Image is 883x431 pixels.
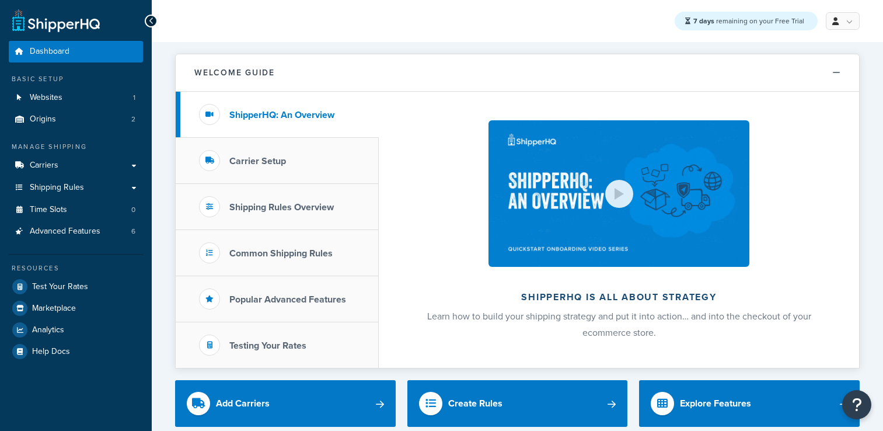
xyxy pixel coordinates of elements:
[427,310,811,339] span: Learn how to build your shipping strategy and put it into action… and into the checkout of your e...
[9,221,143,242] a: Advanced Features6
[9,298,143,319] a: Marketplace
[30,205,67,215] span: Time Slots
[842,390,871,419] button: Open Resource Center
[9,177,143,199] a: Shipping Rules
[133,93,135,103] span: 1
[448,395,502,412] div: Create Rules
[229,340,306,351] h3: Testing Your Rates
[488,120,749,267] img: ShipperHQ is all about strategy
[229,294,346,305] h3: Popular Advanced Features
[9,74,143,84] div: Basic Setup
[9,109,143,130] a: Origins2
[32,304,76,314] span: Marketplace
[407,380,628,427] a: Create Rules
[693,16,804,26] span: remaining on your Free Trial
[131,114,135,124] span: 2
[176,54,859,92] button: Welcome Guide
[9,87,143,109] li: Websites
[216,395,270,412] div: Add Carriers
[9,199,143,221] a: Time Slots0
[32,347,70,357] span: Help Docs
[32,282,88,292] span: Test Your Rates
[229,248,333,259] h3: Common Shipping Rules
[9,109,143,130] li: Origins
[30,114,56,124] span: Origins
[680,395,751,412] div: Explore Features
[30,93,62,103] span: Websites
[9,263,143,273] div: Resources
[410,292,828,303] h2: ShipperHQ is all about strategy
[229,202,334,213] h3: Shipping Rules Overview
[32,325,64,335] span: Analytics
[9,341,143,362] a: Help Docs
[30,47,69,57] span: Dashboard
[131,227,135,237] span: 6
[30,161,58,171] span: Carriers
[30,183,84,193] span: Shipping Rules
[9,155,143,176] a: Carriers
[9,199,143,221] li: Time Slots
[693,16,714,26] strong: 7 days
[229,110,334,120] h3: ShipperHQ: An Overview
[131,205,135,215] span: 0
[9,221,143,242] li: Advanced Features
[194,68,275,77] h2: Welcome Guide
[9,41,143,62] a: Dashboard
[229,156,286,166] h3: Carrier Setup
[9,319,143,340] a: Analytics
[175,380,396,427] a: Add Carriers
[639,380,860,427] a: Explore Features
[9,87,143,109] a: Websites1
[9,276,143,297] a: Test Your Rates
[9,142,143,152] div: Manage Shipping
[30,227,100,237] span: Advanced Features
